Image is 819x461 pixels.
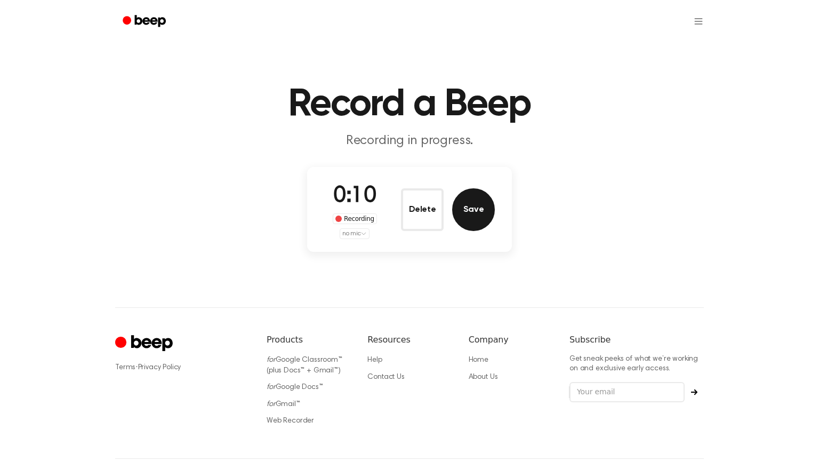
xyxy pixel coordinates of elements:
p: Recording in progress. [205,132,614,150]
div: · [115,362,250,373]
div: Recording [333,213,377,224]
a: Beep [115,11,175,32]
a: About Us [469,373,498,381]
h6: Resources [367,333,451,346]
a: forGmail™ [267,401,300,408]
span: no mic [342,229,360,239]
span: 0:10 [333,185,376,208]
button: Save Audio Record [452,188,495,231]
h6: Subscribe [569,333,704,346]
i: for [267,384,276,391]
a: Terms [115,364,135,371]
h1: Record a Beep [136,85,682,124]
button: Open menu [693,11,704,32]
h6: Products [267,333,350,346]
a: Contact Us [367,373,404,381]
p: Get sneak peeks of what we’re working on and exclusive early access. [569,355,704,373]
a: Help [367,356,382,364]
a: Privacy Policy [138,364,181,371]
input: Your email [569,382,685,402]
a: Home [469,356,488,364]
button: no mic [340,228,370,239]
h6: Company [469,333,552,346]
a: Web Recorder [267,417,314,425]
i: for [267,401,276,408]
i: for [267,356,276,364]
button: Subscribe [685,389,704,395]
a: forGoogle Classroom™ (plus Docs™ + Gmail™) [267,356,342,375]
a: forGoogle Docs™ [267,384,323,391]
a: Cruip [115,333,175,354]
button: Delete Audio Record [401,188,444,231]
